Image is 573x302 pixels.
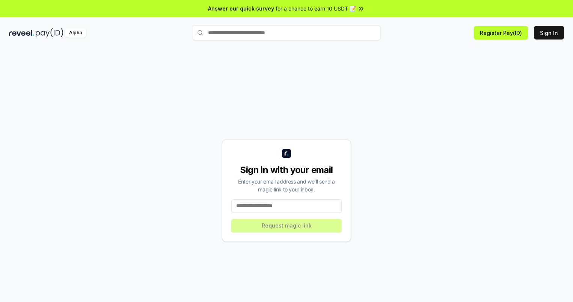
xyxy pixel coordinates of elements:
button: Sign In [534,26,564,39]
img: reveel_dark [9,28,34,38]
button: Register Pay(ID) [474,26,528,39]
img: logo_small [282,149,291,158]
span: for a chance to earn 10 USDT 📝 [276,5,356,12]
span: Answer our quick survey [208,5,274,12]
div: Sign in with your email [231,164,342,176]
div: Enter your email address and we’ll send a magic link to your inbox. [231,178,342,193]
img: pay_id [36,28,63,38]
div: Alpha [65,28,86,38]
